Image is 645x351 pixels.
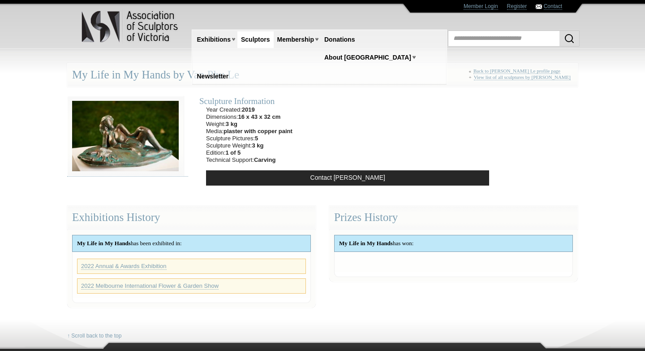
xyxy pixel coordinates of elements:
[81,9,180,44] img: logo.png
[536,4,542,9] img: Contact ASV
[237,31,274,48] a: Sculptors
[206,135,292,142] li: Sculpture Pictures:
[77,240,131,247] strong: My Life in My Hands
[67,206,316,230] div: Exhibitions History
[206,142,292,149] li: Sculpture Weight:
[81,263,167,270] a: 2022 Annual & Awards Exhibition
[81,282,219,290] a: 2022 Melbourne International Flower & Garden Show
[329,206,578,230] div: Prizes History
[321,31,358,48] a: Donations
[469,68,573,84] div: « +
[335,235,572,251] div: has won:
[474,74,571,80] a: View list of all sculptures by [PERSON_NAME]
[544,3,562,10] a: Contact
[67,96,184,176] img: 020-02__medium.jpg
[242,106,255,113] strong: 2019
[224,128,292,134] strong: plaster with copper paint
[193,31,234,48] a: Exhibitions
[339,240,393,247] strong: My Life in My Hands
[206,149,292,156] li: Edition:
[255,135,258,142] strong: 5
[252,142,263,149] strong: 3 kg
[199,96,496,106] div: Sculpture Information
[73,235,310,251] div: has been exhibited in:
[206,113,292,121] li: Dimensions:
[274,31,318,48] a: Membership
[67,333,121,339] a: ↑ Scroll back to the top
[206,156,292,164] li: Technical Support:
[507,3,527,10] a: Register
[206,128,292,135] li: Media:
[464,3,498,10] a: Member Login
[473,68,560,74] a: Back to [PERSON_NAME] Le profile page
[238,113,281,120] strong: 16 x 43 x 32 cm
[193,68,232,85] a: Newsletter
[206,121,292,128] li: Weight:
[254,156,275,163] strong: Carving
[225,149,241,156] strong: 1 of 5
[226,121,237,127] strong: 3 kg
[564,33,575,44] img: Search
[206,106,292,113] li: Year Created:
[67,63,578,87] div: My Life in My Hands by Van Phu Le
[206,170,489,186] a: Contact [PERSON_NAME]
[321,49,415,66] a: About [GEOGRAPHIC_DATA]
